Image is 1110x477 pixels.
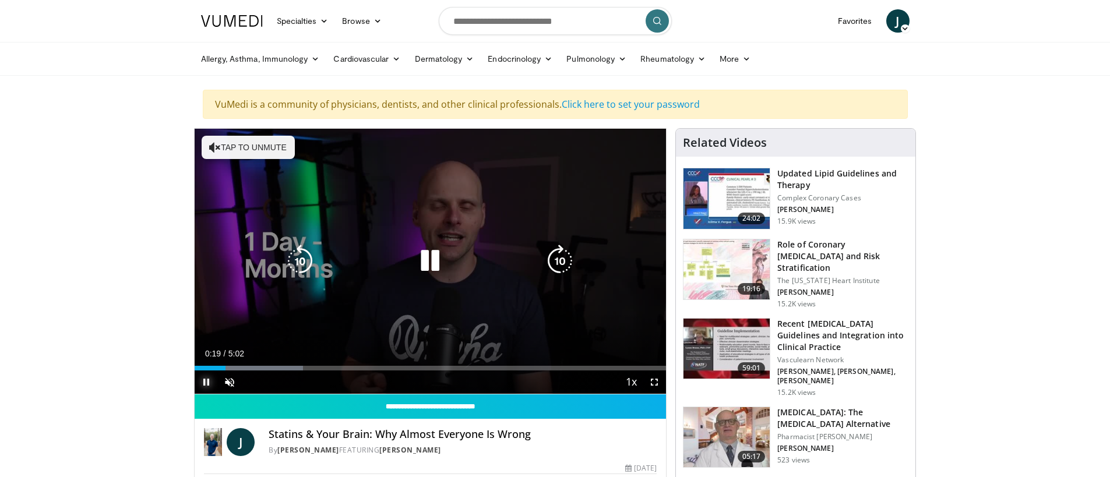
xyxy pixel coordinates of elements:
div: [DATE] [625,463,657,474]
a: Pulmonology [559,47,633,70]
span: 19:16 [738,283,766,295]
h3: [MEDICAL_DATA]: The [MEDICAL_DATA] Alternative [777,407,908,430]
video-js: Video Player [195,129,667,394]
span: 24:02 [738,213,766,224]
div: Progress Bar [195,366,667,370]
button: Playback Rate [619,370,643,394]
p: 15.2K views [777,299,816,309]
h4: Related Videos [683,136,767,150]
a: Browse [335,9,389,33]
a: Rheumatology [633,47,713,70]
a: Favorites [831,9,879,33]
p: Pharmacist [PERSON_NAME] [777,432,908,441]
span: / [224,349,226,358]
h3: Role of Coronary [MEDICAL_DATA] and Risk Stratification [777,239,908,274]
img: 1efa8c99-7b8a-4ab5-a569-1c219ae7bd2c.150x105_q85_crop-smart_upscale.jpg [683,239,770,300]
a: More [713,47,757,70]
img: ce9609b9-a9bf-4b08-84dd-8eeb8ab29fc6.150x105_q85_crop-smart_upscale.jpg [683,407,770,468]
p: [PERSON_NAME], [PERSON_NAME], [PERSON_NAME] [777,367,908,386]
a: Specialties [270,9,336,33]
a: J [227,428,255,456]
div: By FEATURING [269,445,657,455]
span: 0:19 [205,349,221,358]
img: VuMedi Logo [201,15,263,27]
a: [PERSON_NAME] [277,445,339,455]
p: [PERSON_NAME] [777,444,908,453]
p: The [US_STATE] Heart Institute [777,276,908,285]
a: J [886,9,910,33]
a: 24:02 Updated Lipid Guidelines and Therapy Complex Coronary Cases [PERSON_NAME] 15.9K views [683,168,908,229]
h3: Recent [MEDICAL_DATA] Guidelines and Integration into Clinical Practice [777,318,908,353]
img: 77f671eb-9394-4acc-bc78-a9f077f94e00.150x105_q85_crop-smart_upscale.jpg [683,168,770,229]
img: Dr. Jordan Rennicke [204,428,223,456]
p: 523 views [777,455,810,465]
a: Allergy, Asthma, Immunology [194,47,327,70]
span: 59:01 [738,362,766,374]
div: VuMedi is a community of physicians, dentists, and other clinical professionals. [203,90,908,119]
input: Search topics, interventions [439,7,672,35]
img: 87825f19-cf4c-4b91-bba1-ce218758c6bb.150x105_q85_crop-smart_upscale.jpg [683,319,770,379]
button: Fullscreen [643,370,666,394]
p: [PERSON_NAME] [777,288,908,297]
p: 15.9K views [777,217,816,226]
a: 05:17 [MEDICAL_DATA]: The [MEDICAL_DATA] Alternative Pharmacist [PERSON_NAME] [PERSON_NAME] 523 v... [683,407,908,468]
button: Pause [195,370,218,394]
a: Click here to set your password [562,98,700,111]
button: Tap to unmute [202,136,295,159]
h3: Updated Lipid Guidelines and Therapy [777,168,908,191]
p: Complex Coronary Cases [777,193,908,203]
a: Endocrinology [481,47,559,70]
h4: Statins & Your Brain: Why Almost Everyone Is Wrong [269,428,657,441]
button: Unmute [218,370,241,394]
p: 15.2K views [777,388,816,397]
a: [PERSON_NAME] [379,445,441,455]
span: 5:02 [228,349,244,358]
a: 59:01 Recent [MEDICAL_DATA] Guidelines and Integration into Clinical Practice Vasculearn Network ... [683,318,908,397]
a: Dermatology [408,47,481,70]
p: [PERSON_NAME] [777,205,908,214]
a: 19:16 Role of Coronary [MEDICAL_DATA] and Risk Stratification The [US_STATE] Heart Institute [PER... [683,239,908,309]
p: Vasculearn Network [777,355,908,365]
a: Cardiovascular [326,47,407,70]
span: 05:17 [738,451,766,462]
